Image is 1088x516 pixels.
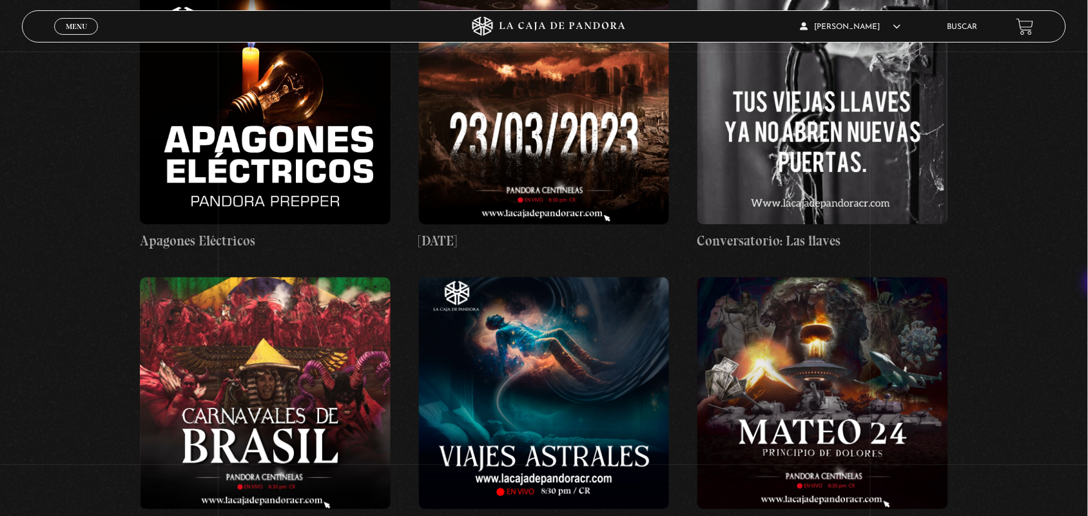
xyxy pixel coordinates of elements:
h4: Conversatorio: Las llaves [697,231,948,251]
span: [PERSON_NAME] [801,23,901,31]
a: View your shopping cart [1016,18,1034,35]
span: Cerrar [61,33,92,43]
span: Menu [66,23,87,30]
h4: Apagones Eléctricos [140,231,391,251]
a: Buscar [947,23,978,31]
h4: [DATE] [419,231,670,251]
